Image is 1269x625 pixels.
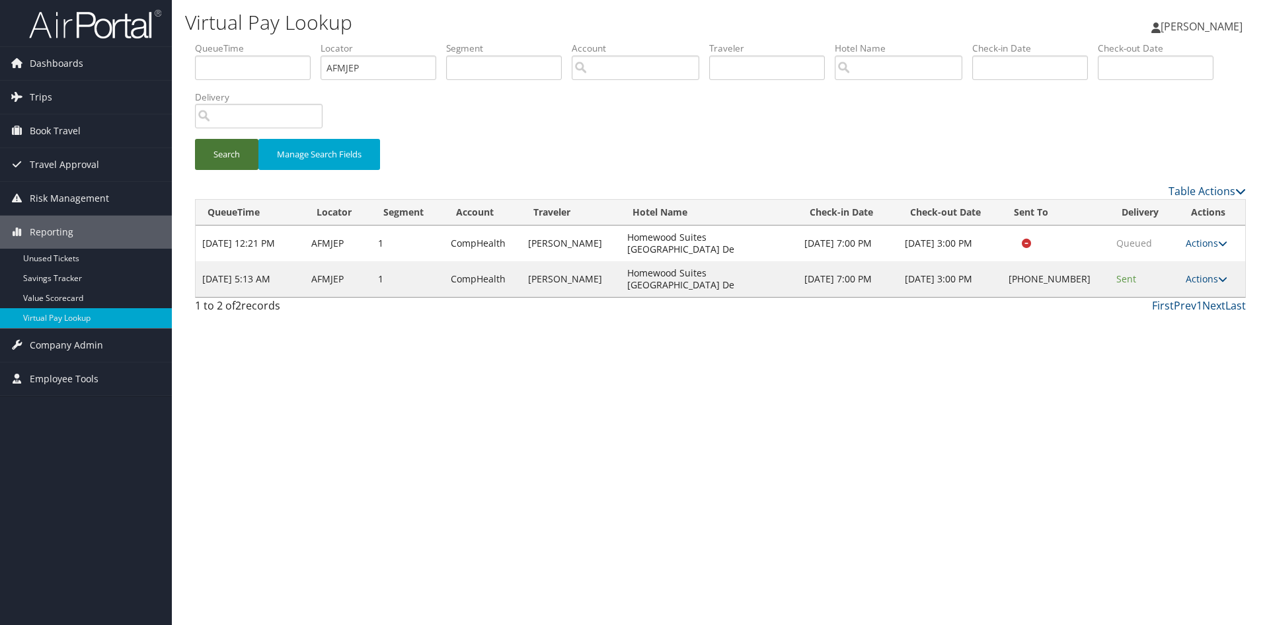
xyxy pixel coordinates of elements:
th: Check-out Date: activate to sort column ascending [898,200,1002,226]
span: Dashboards [30,47,83,80]
a: Last [1225,298,1246,313]
td: CompHealth [444,226,521,261]
a: Table Actions [1169,184,1246,198]
td: CompHealth [444,261,521,297]
a: Actions [1186,237,1227,249]
a: First [1152,298,1174,313]
span: Reporting [30,216,73,249]
span: [PERSON_NAME] [1161,19,1243,34]
td: AFMJEP [305,226,371,261]
span: Risk Management [30,182,109,215]
td: [PERSON_NAME] [521,261,621,297]
td: [DATE] 3:00 PM [898,261,1002,297]
a: Prev [1174,298,1196,313]
th: Delivery: activate to sort column ascending [1110,200,1179,226]
label: Hotel Name [835,42,972,55]
td: [DATE] 5:13 AM [196,261,305,297]
td: [DATE] 12:21 PM [196,226,305,261]
th: Locator: activate to sort column ascending [305,200,371,226]
a: Next [1202,298,1225,313]
label: Check-out Date [1098,42,1223,55]
td: [DATE] 7:00 PM [798,261,898,297]
label: Delivery [195,91,332,104]
span: Company Admin [30,329,103,362]
label: Traveler [709,42,835,55]
a: Actions [1186,272,1227,285]
span: Book Travel [30,114,81,147]
span: Employee Tools [30,362,98,396]
label: Account [572,42,709,55]
label: QueueTime [195,42,321,55]
span: Sent [1116,272,1136,285]
label: Check-in Date [972,42,1098,55]
span: Travel Approval [30,148,99,181]
td: [DATE] 7:00 PM [798,226,898,261]
label: Locator [321,42,446,55]
th: Actions [1179,200,1245,226]
td: Homewood Suites [GEOGRAPHIC_DATA] De [621,226,798,261]
th: Check-in Date: activate to sort column ascending [798,200,898,226]
div: 1 to 2 of records [195,298,443,320]
a: [PERSON_NAME] [1151,7,1256,46]
td: Homewood Suites [GEOGRAPHIC_DATA] De [621,261,798,297]
td: [DATE] 3:00 PM [898,226,1002,261]
span: Queued [1116,237,1152,249]
th: Traveler: activate to sort column ascending [521,200,621,226]
h1: Virtual Pay Lookup [185,9,899,36]
td: 1 [371,226,444,261]
td: [PERSON_NAME] [521,226,621,261]
td: 1 [371,261,444,297]
span: Trips [30,81,52,114]
th: Hotel Name: activate to sort column ascending [621,200,798,226]
th: Account: activate to sort column ascending [444,200,521,226]
td: AFMJEP [305,261,371,297]
span: 2 [235,298,241,313]
a: 1 [1196,298,1202,313]
button: Search [195,139,258,170]
img: airportal-logo.png [29,9,161,40]
th: Segment: activate to sort column ascending [371,200,444,226]
button: Manage Search Fields [258,139,380,170]
td: [PHONE_NUMBER] [1002,261,1110,297]
th: Sent To: activate to sort column ascending [1002,200,1110,226]
th: QueueTime: activate to sort column ascending [196,200,305,226]
label: Segment [446,42,572,55]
